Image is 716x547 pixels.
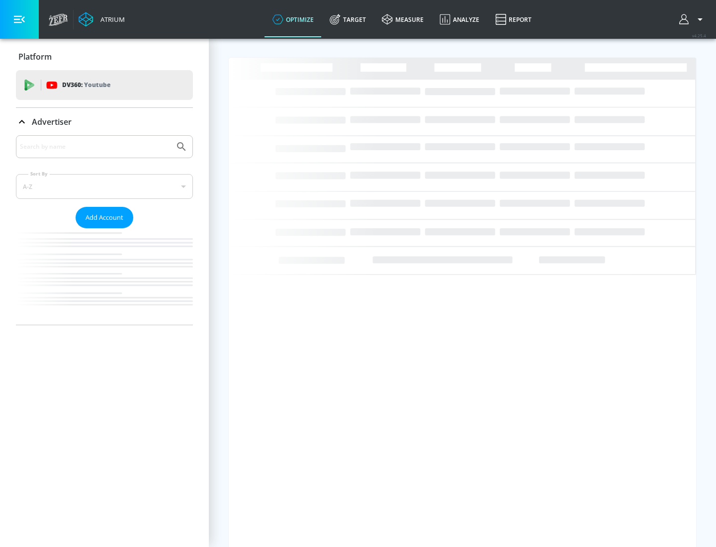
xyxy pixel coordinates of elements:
p: Youtube [84,80,110,90]
a: measure [374,1,432,37]
p: Platform [18,51,52,62]
p: DV360: [62,80,110,91]
div: Atrium [96,15,125,24]
a: Report [487,1,539,37]
div: Advertiser [16,108,193,136]
a: Atrium [79,12,125,27]
div: A-Z [16,174,193,199]
p: Advertiser [32,116,72,127]
label: Sort By [28,171,50,177]
a: Analyze [432,1,487,37]
a: optimize [265,1,322,37]
nav: list of Advertiser [16,228,193,325]
div: Advertiser [16,135,193,325]
input: Search by name [20,140,171,153]
span: v 4.25.4 [692,33,706,38]
a: Target [322,1,374,37]
span: Add Account [86,212,123,223]
div: DV360: Youtube [16,70,193,100]
button: Add Account [76,207,133,228]
div: Platform [16,43,193,71]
